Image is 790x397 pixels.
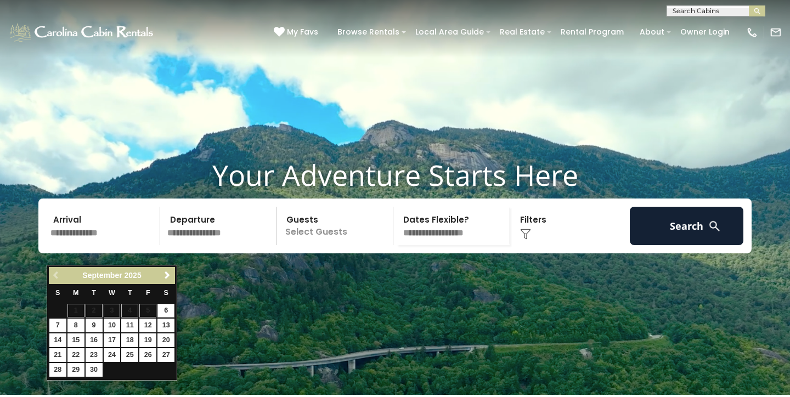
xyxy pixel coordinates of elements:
a: 26 [139,348,156,362]
span: Friday [146,289,150,297]
a: 20 [157,333,174,347]
a: Owner Login [675,24,735,41]
a: 11 [121,319,138,332]
a: 29 [67,363,84,377]
a: 14 [49,333,66,347]
a: Rental Program [555,24,629,41]
a: 23 [86,348,103,362]
a: 22 [67,348,84,362]
a: Next [160,269,174,282]
a: 13 [157,319,174,332]
a: 9 [86,319,103,332]
img: search-regular-white.png [708,219,721,233]
a: 8 [67,319,84,332]
a: My Favs [274,26,321,38]
a: 7 [49,319,66,332]
a: 16 [86,333,103,347]
p: Select Guests [280,207,393,245]
a: 15 [67,333,84,347]
a: 27 [157,348,174,362]
span: Tuesday [92,289,96,297]
span: Sunday [55,289,60,297]
span: Monday [73,289,79,297]
span: Thursday [128,289,132,297]
h1: Your Adventure Starts Here [8,158,782,192]
a: 10 [104,319,121,332]
a: Browse Rentals [332,24,405,41]
a: 12 [139,319,156,332]
a: Local Area Guide [410,24,489,41]
img: White-1-1-2.png [8,21,156,43]
a: 30 [86,363,103,377]
span: My Favs [287,26,318,38]
button: Search [630,207,743,245]
a: 6 [157,304,174,317]
a: 17 [104,333,121,347]
img: mail-regular-white.png [770,26,782,38]
span: 2025 [125,271,142,280]
a: 24 [104,348,121,362]
span: Wednesday [109,289,115,297]
a: 21 [49,348,66,362]
a: 19 [139,333,156,347]
a: Real Estate [494,24,550,41]
span: Saturday [164,289,168,297]
img: filter--v1.png [520,229,531,240]
a: 18 [121,333,138,347]
a: 28 [49,363,66,377]
a: 25 [121,348,138,362]
span: September [82,271,122,280]
a: About [634,24,670,41]
img: phone-regular-white.png [746,26,758,38]
span: Next [163,271,172,280]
